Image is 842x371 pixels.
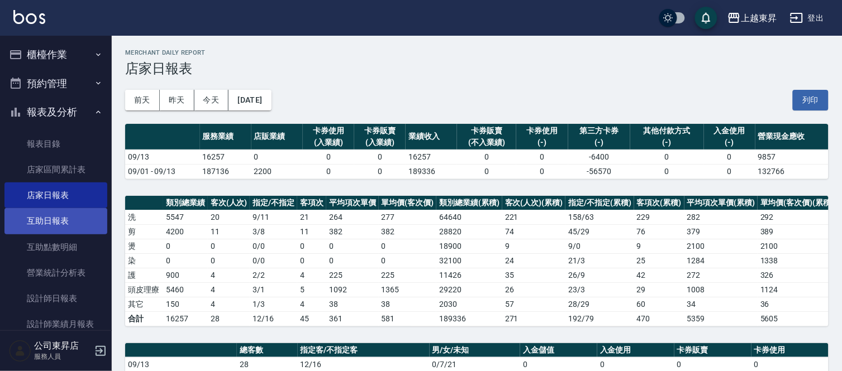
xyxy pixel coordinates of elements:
td: 1284 [684,253,758,268]
td: 剪 [125,224,163,239]
a: 設計師業績月報表 [4,311,107,337]
button: 上越東昇 [723,7,781,30]
td: 0 [303,150,354,164]
td: 12/16 [250,311,297,326]
td: 76 [634,224,684,239]
th: 客項次(累積) [634,196,684,210]
td: 其它 [125,297,163,311]
td: 5 [297,282,326,297]
button: 昨天 [160,90,194,110]
td: 5359 [684,311,758,326]
img: Logo [13,10,45,24]
td: 20 [208,210,250,224]
td: 187136 [200,164,251,179]
div: (不入業績) [460,137,513,148]
button: 登出 [786,8,829,28]
td: 150 [163,297,208,311]
td: 42 [634,268,684,282]
td: 35 [502,268,566,282]
td: 5547 [163,210,208,224]
td: 382 [379,224,437,239]
td: 2 / 2 [250,268,297,282]
button: 今天 [194,90,229,110]
td: 16257 [406,150,457,164]
td: 2100 [684,239,758,253]
td: 2030 [436,297,502,311]
td: 9 / 0 [565,239,634,253]
td: 0 [630,150,703,164]
h5: 公司東昇店 [34,340,91,351]
button: [DATE] [229,90,271,110]
th: 卡券使用 [751,343,829,358]
button: 列印 [793,90,829,110]
div: 入金使用 [707,125,753,137]
td: 3 / 8 [250,224,297,239]
div: 卡券販賣 [460,125,513,137]
td: 900 [163,268,208,282]
a: 報表目錄 [4,131,107,157]
td: 0 [379,253,437,268]
td: 64640 [436,210,502,224]
td: 21 [297,210,326,224]
td: 292 [758,210,836,224]
td: 1008 [684,282,758,297]
td: 4 [208,282,250,297]
td: 21 / 3 [565,253,634,268]
td: 28820 [436,224,502,239]
td: 0 [208,253,250,268]
th: 總客數 [237,343,298,358]
td: 0 / 0 [250,239,297,253]
th: 單均價(客次價) [379,196,437,210]
td: 0 [516,164,568,179]
td: 25 [634,253,684,268]
td: 16257 [163,311,208,326]
td: 09/01 - 09/13 [125,164,200,179]
div: (-) [707,137,753,148]
td: 9 / 11 [250,210,297,224]
td: 28 / 29 [565,297,634,311]
td: 36 [758,297,836,311]
td: 0 [208,239,250,253]
td: 379 [684,224,758,239]
td: 1124 [758,282,836,297]
td: 470 [634,311,684,326]
th: 業績收入 [406,124,457,150]
div: 第三方卡券 [571,125,628,137]
td: 38 [379,297,437,311]
button: 預約管理 [4,69,107,98]
td: 24 [502,253,566,268]
td: 護 [125,268,163,282]
table: a dense table [125,196,837,326]
td: 389 [758,224,836,239]
a: 店家區間累計表 [4,157,107,182]
td: 0 [326,253,379,268]
div: 卡券使用 [306,125,351,137]
td: 132766 [755,164,829,179]
td: 4 [297,297,326,311]
div: (-) [633,137,701,148]
td: 0 [163,253,208,268]
th: 入金使用 [597,343,674,358]
td: 18900 [436,239,502,253]
td: 45 / 29 [565,224,634,239]
button: 前天 [125,90,160,110]
div: 卡券販賣 [357,125,403,137]
th: 客項次 [297,196,326,210]
td: 09/13 [125,150,200,164]
div: 其他付款方式 [633,125,701,137]
td: 16257 [200,150,251,164]
button: save [695,7,717,29]
td: 0 [303,164,354,179]
td: 9 [502,239,566,253]
td: 229 [634,210,684,224]
a: 店家日報表 [4,182,107,208]
th: 客次(人次)(累積) [502,196,566,210]
td: 11426 [436,268,502,282]
a: 互助點數明細 [4,234,107,260]
th: 男/女/未知 [430,343,521,358]
td: 26 [502,282,566,297]
td: 2200 [251,164,303,179]
td: 581 [379,311,437,326]
td: 0 [297,253,326,268]
td: 0 [704,150,755,164]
